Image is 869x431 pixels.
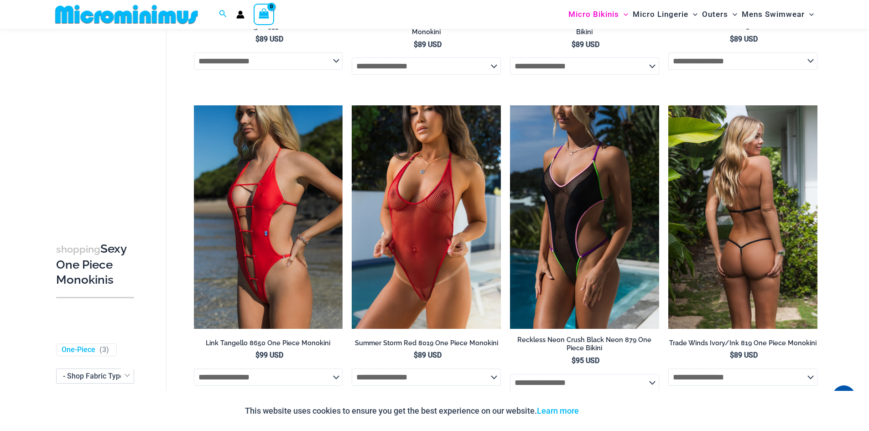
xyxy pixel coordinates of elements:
span: $ [730,35,734,43]
a: Search icon link [219,9,227,20]
span: Menu Toggle [688,3,697,26]
a: OutersMenu ToggleMenu Toggle [700,3,739,26]
span: $ [572,356,576,365]
a: Mens SwimwearMenu ToggleMenu Toggle [739,3,816,26]
h3: Sexy One Piece Monokinis [56,241,134,288]
bdi: 89 USD [730,35,758,43]
bdi: 99 USD [255,351,283,359]
a: Bubble Mesh Highlight Pink 819 One Piece Bikini [510,19,659,40]
img: Summer Storm Red 8019 One Piece 04 [352,105,501,329]
a: Micro LingerieMenu ToggleMenu Toggle [630,3,700,26]
img: Reckless Neon Crush Black Neon 879 One Piece 01 [510,105,659,329]
a: Reckless Neon Crush Black Neon 879 One Piece Bikini [510,336,659,356]
a: Link Tangello 8650 One Piece Monokini [194,339,343,351]
span: Micro Bikinis [568,3,619,26]
span: Menu Toggle [805,3,814,26]
button: Accept [586,400,624,422]
a: Account icon link [236,10,245,19]
h2: Reckless Neon Crush Black Neon 879 One Piece Bikini [510,336,659,353]
a: Summer Storm Red 8019 One Piece Monokini [352,339,501,351]
a: Trade Winds Ink and Ivory 807 One Piece Monokini [352,19,501,40]
iframe: TrustedSite Certified [56,31,138,213]
a: View Shopping Cart, empty [254,4,275,25]
span: - Shop Fabric Type [56,369,134,384]
h2: Link Tangello 8650 One Piece Monokini [194,339,343,348]
span: Micro Lingerie [633,3,688,26]
h2: Trade Winds Ivory/Ink 819 One Piece Monokini [668,339,817,348]
bdi: 89 USD [255,35,283,43]
img: MM SHOP LOGO FLAT [52,4,202,25]
bdi: 89 USD [572,40,599,49]
h2: Summer Storm Red 8019 One Piece Monokini [352,339,501,348]
bdi: 89 USD [414,40,442,49]
a: One-Piece [62,345,95,355]
span: Menu Toggle [728,3,737,26]
img: Link Tangello 8650 One Piece Monokini 11 [194,105,343,329]
a: Trade Winds IvoryInk 819 One Piece 06Trade Winds IvoryInk 819 One Piece 03Trade Winds IvoryInk 81... [668,105,817,329]
span: $ [255,35,260,43]
span: Mens Swimwear [742,3,805,26]
span: - Shop Fabric Type [57,369,134,383]
span: 3 [102,345,106,354]
span: - Shop Fabric Type [63,372,124,380]
p: This website uses cookies to ensure you get the best experience on our website. [245,404,579,418]
a: Trade Winds Ivory/Ink 819 One Piece Monokini [668,339,817,351]
span: Menu Toggle [619,3,628,26]
span: shopping [56,244,100,255]
a: Link Tangello 8650 One Piece Monokini 11Link Tangello 8650 One Piece Monokini 12Link Tangello 865... [194,105,343,329]
span: $ [730,351,734,359]
a: Summer Storm Red 8019 One Piece 04Summer Storm Red 8019 One Piece 03Summer Storm Red 8019 One Pie... [352,105,501,329]
span: $ [414,351,418,359]
a: Micro BikinisMenu ToggleMenu Toggle [566,3,630,26]
span: Outers [702,3,728,26]
span: ( ) [99,345,109,355]
span: $ [255,351,260,359]
nav: Site Navigation [565,1,818,27]
a: Learn more [537,406,579,415]
img: Trade Winds IvoryInk 819 One Piece 03 [668,105,817,329]
span: $ [414,40,418,49]
span: $ [572,40,576,49]
bdi: 89 USD [730,351,758,359]
bdi: 89 USD [414,351,442,359]
a: Reckless Neon Crush Black Neon 879 One Piece 01Reckless Neon Crush Black Neon 879 One Piece 09Rec... [510,105,659,329]
bdi: 95 USD [572,356,599,365]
